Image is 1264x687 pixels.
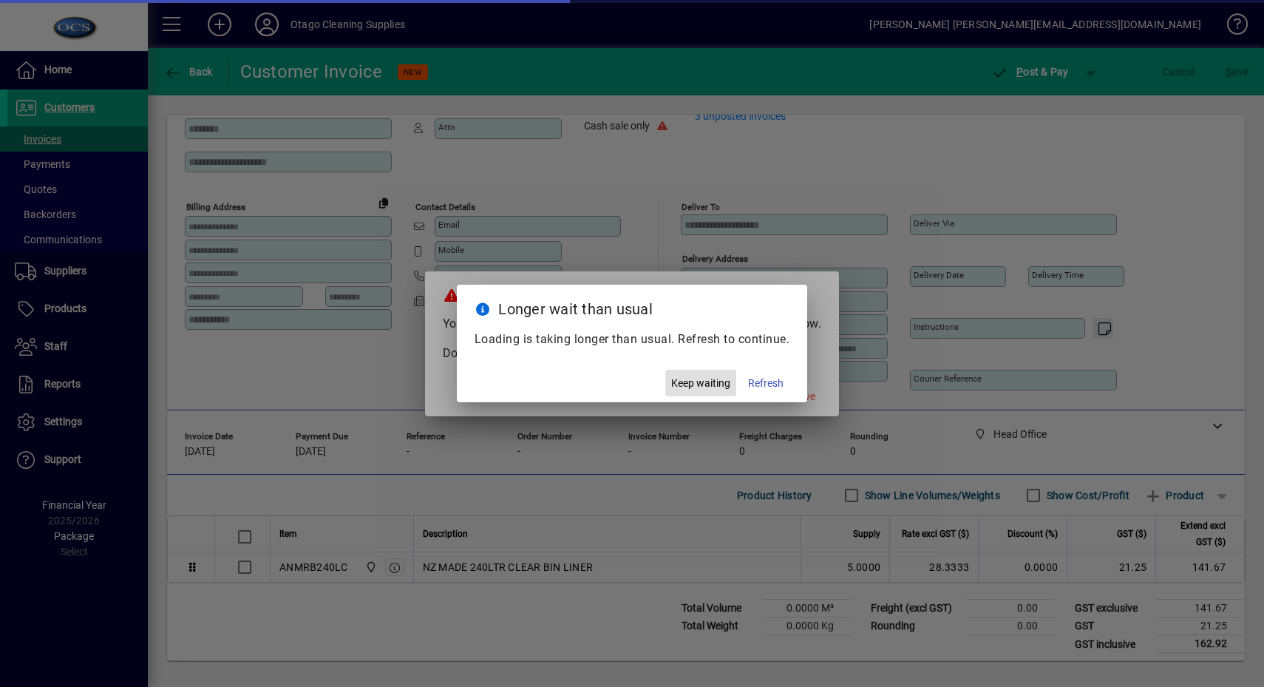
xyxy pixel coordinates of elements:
[665,370,736,396] button: Keep waiting
[671,376,730,391] span: Keep waiting
[742,370,789,396] button: Refresh
[748,376,784,391] span: Refresh
[475,331,790,348] p: Loading is taking longer than usual. Refresh to continue.
[498,300,653,318] span: Longer wait than usual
